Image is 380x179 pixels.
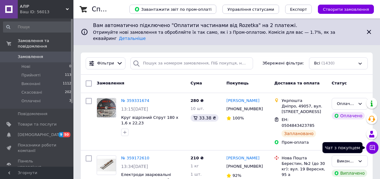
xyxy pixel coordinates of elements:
a: Створити замовлення [312,7,374,11]
span: Замовлення [97,81,124,85]
a: № 359331674 [121,98,149,103]
span: Отримуйте нові замовлення та обробляйте їх так само, як і з Пром-оплатою. Комісія для вас — 1.7%,... [93,30,335,41]
span: 100% [233,116,244,120]
span: Повідомлення [18,111,47,117]
div: Нова Пошта [281,155,327,161]
span: Управління статусами [227,7,274,12]
span: Показники роботи компанії [18,142,57,154]
span: 1 шт. [191,172,202,177]
div: Оплачено [337,101,355,107]
span: Оплачені [21,98,41,104]
span: 1112 [63,81,71,87]
div: Дніпро, 49057, вул. [STREET_ADDRESS] [281,103,327,115]
span: 210 ₴ [191,156,204,160]
span: Статус [332,81,347,85]
span: Фільтри [97,60,114,66]
span: 0 [69,64,71,69]
span: 3 [69,98,71,104]
a: Круг відрізний Спрут 180 х 1,6 х 22,23 [121,115,178,126]
div: Виплачено [332,169,367,177]
button: Завантажити звіт по пром-оплаті [129,5,216,14]
div: 33.38 ₴ [191,114,218,122]
span: Прийняті [21,72,40,78]
span: 13:34[DATE] [121,164,148,169]
span: Експорт [290,7,307,12]
span: Збережені фільтри: [263,60,304,66]
a: Фото товару [97,155,116,175]
span: Покупець [226,81,249,85]
img: Фото товару [97,159,116,171]
span: АЛІР [20,4,66,9]
div: Чат з покупцем [322,142,363,153]
div: Берестин, №2 (до 30 кг): вул. 19 Вересня, 95 а [281,161,327,178]
span: Нові [21,64,30,69]
button: Створити замовлення [318,5,374,14]
span: 113 [65,72,71,78]
span: (1430) [321,61,334,65]
img: Фото товару [97,98,116,117]
span: Завантажити звіт по пром-оплаті [134,6,211,12]
input: Пошук за номером замовлення, ПІБ покупця, номером телефону, Email, номером накладної [130,57,253,69]
div: Виконано [337,158,355,165]
span: Створити замовлення [323,7,369,12]
span: [PHONE_NUMBER] [226,164,263,169]
span: 10 шт. [191,106,204,111]
div: Пром-оплата [281,140,327,145]
div: Укрпошта [281,98,327,103]
a: Детальніше [119,36,146,41]
span: Замовлення [18,54,43,60]
span: 92% [233,173,241,178]
span: [PHONE_NUMBER] [226,107,263,111]
a: [PERSON_NAME] [226,155,259,161]
span: ЕН: 0504843423785 [281,117,315,128]
span: 202 [65,90,71,95]
div: Оплачено [332,112,365,119]
a: [PERSON_NAME] [226,98,259,104]
span: 50 [63,132,70,137]
span: 13:15[DATE] [121,107,148,111]
div: Ваш ID: 56013 [20,9,73,15]
span: Доставка та оплата [274,81,319,85]
span: 9 [58,132,63,137]
span: Всі [314,60,320,66]
span: Скасовані [21,90,42,95]
button: Експорт [285,5,312,14]
span: 1 кг [191,164,199,168]
h1: Список замовлень [92,6,154,13]
button: Управління статусами [222,5,279,14]
span: Вам автоматично підключено "Оплатити частинами від Rozetka" на 2 платежі. [93,22,360,29]
span: Виконані [21,81,40,87]
a: № 359172610 [121,156,149,160]
span: Замовлення та повідомлення [18,38,73,49]
span: Товари та послуги [18,122,57,127]
span: [DEMOGRAPHIC_DATA] [18,132,63,138]
button: Чат з покупцем [366,142,378,154]
span: Панель управління [18,158,57,169]
input: Пошук [3,21,72,33]
span: 280 ₴ [191,98,204,103]
span: Cума [191,81,202,85]
div: Заплановано [281,130,316,137]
